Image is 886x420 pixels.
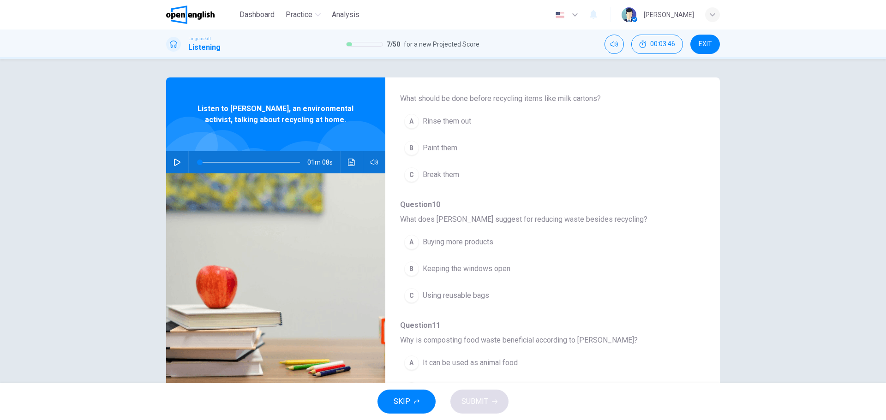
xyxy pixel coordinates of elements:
button: CUsing reusable bags [400,284,657,307]
span: for a new Projected Score [404,39,479,50]
span: 00:03:46 [650,41,675,48]
div: C [404,288,419,303]
span: Listen to [PERSON_NAME], an environmental activist, talking about recycling at home. [196,103,355,125]
div: A [404,235,419,249]
span: What does [PERSON_NAME] suggest for reducing waste besides recycling? [400,214,690,225]
div: B [404,261,419,276]
button: EXIT [690,35,720,54]
button: ARinse them out [400,110,657,133]
button: Click to see the audio transcription [344,151,359,173]
span: Linguaskill [188,35,211,42]
button: BKeeping the windows open [400,257,657,280]
button: 00:03:46 [631,35,683,54]
button: CBreak them [400,163,657,186]
span: Buying more products [423,237,493,248]
button: Analysis [328,6,363,23]
span: Practice [286,9,312,20]
div: [PERSON_NAME] [644,9,694,20]
img: Profile picture [622,7,636,22]
div: B [404,382,419,397]
span: Analysis [332,9,359,20]
span: EXIT [699,41,712,48]
div: A [404,355,419,370]
button: Practice [282,6,324,23]
span: Using reusable bags [423,290,489,301]
div: A [404,114,419,129]
div: C [404,167,419,182]
button: BIt reduces landfill waste [400,378,657,401]
img: OpenEnglish logo [166,6,215,24]
button: SKIP [377,390,436,414]
span: Question 11 [400,320,690,331]
span: Dashboard [239,9,275,20]
span: Why is composting food waste beneficial according to [PERSON_NAME]? [400,335,690,346]
span: It can be used as animal food [423,357,518,368]
button: BPaint them [400,136,657,160]
span: Question 10 [400,199,690,210]
div: Hide [631,35,683,54]
span: SKIP [394,395,410,408]
img: en [554,12,566,18]
button: AIt can be used as animal food [400,351,657,374]
div: Mute [605,35,624,54]
button: ABuying more products [400,231,657,254]
span: Paint them [423,142,457,154]
span: What should be done before recycling items like milk cartons? [400,93,690,104]
button: Dashboard [236,6,278,23]
h1: Listening [188,42,221,53]
span: Keeping the windows open [423,263,510,274]
span: Rinse them out [423,116,471,127]
span: 7 / 50 [387,39,400,50]
a: OpenEnglish logo [166,6,236,24]
span: 01m 08s [307,151,340,173]
img: Listen to Emily, an environmental activist, talking about recycling at home. [166,173,385,398]
span: Break them [423,169,459,180]
div: B [404,141,419,155]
